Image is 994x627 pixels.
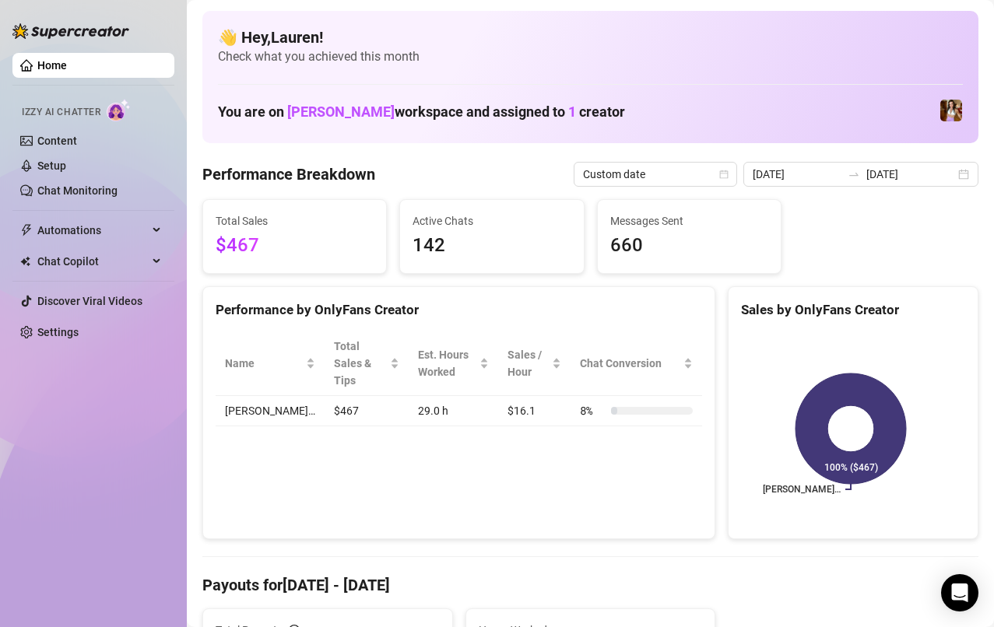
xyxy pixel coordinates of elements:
h4: Performance Breakdown [202,163,375,185]
a: Chat Monitoring [37,184,118,197]
span: 1 [568,103,576,120]
img: Elena [940,100,962,121]
span: 8 % [580,402,605,419]
span: 142 [413,231,571,261]
h1: You are on workspace and assigned to creator [218,103,625,121]
input: Start date [753,166,841,183]
img: AI Chatter [107,99,131,121]
h4: Payouts for [DATE] - [DATE] [202,574,978,596]
span: Active Chats [413,212,571,229]
span: thunderbolt [20,224,33,236]
img: logo-BBDzfeDw.svg [12,23,129,39]
span: calendar [719,170,729,179]
span: Name [225,355,303,372]
td: [PERSON_NAME]… [216,396,325,426]
td: $16.1 [498,396,571,426]
span: Automations [37,218,148,243]
span: Custom date [583,163,728,186]
a: Setup [37,159,66,172]
span: to [848,168,860,180]
a: Settings [37,326,79,338]
div: Performance by OnlyFans Creator [216,299,702,321]
th: Total Sales & Tips [325,331,409,396]
span: swap-right [848,168,860,180]
span: $467 [216,231,374,261]
td: $467 [325,396,409,426]
a: Content [37,135,77,147]
div: Open Intercom Messenger [941,574,978,611]
th: Sales / Hour [498,331,571,396]
div: Sales by OnlyFans Creator [741,299,965,321]
a: Home [37,59,67,72]
td: 29.0 h [409,396,498,426]
span: Total Sales & Tips [334,338,387,389]
span: Sales / Hour [508,346,549,380]
span: Chat Copilot [37,249,148,274]
span: Chat Conversion [580,355,680,372]
th: Name [216,331,325,396]
span: Izzy AI Chatter [22,105,100,120]
span: Check what you achieved this month [218,48,963,65]
div: Est. Hours Worked [418,346,476,380]
text: [PERSON_NAME]… [763,484,841,495]
span: [PERSON_NAME] [287,103,395,120]
span: 660 [610,231,768,261]
span: Total Sales [216,212,374,229]
input: End date [866,166,955,183]
h4: 👋 Hey, Lauren ! [218,26,963,48]
span: Messages Sent [610,212,768,229]
th: Chat Conversion [571,331,702,396]
img: Chat Copilot [20,256,30,267]
a: Discover Viral Videos [37,295,142,307]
